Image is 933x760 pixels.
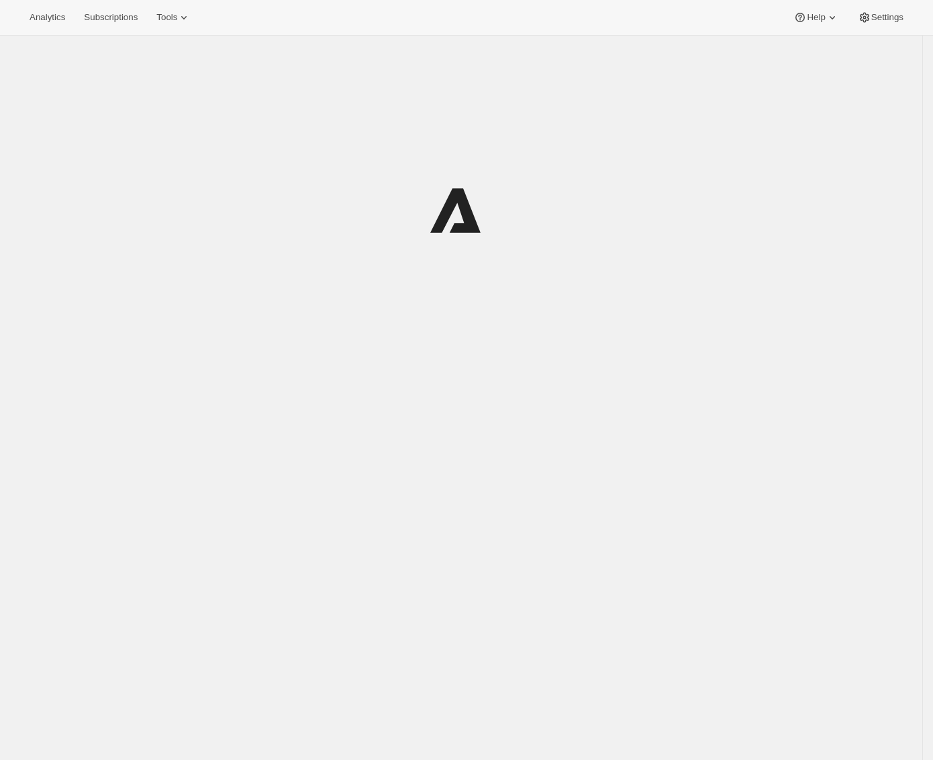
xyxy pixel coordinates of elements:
[807,12,825,23] span: Help
[148,8,199,27] button: Tools
[30,12,65,23] span: Analytics
[871,12,903,23] span: Settings
[785,8,846,27] button: Help
[21,8,73,27] button: Analytics
[76,8,146,27] button: Subscriptions
[156,12,177,23] span: Tools
[84,12,138,23] span: Subscriptions
[850,8,912,27] button: Settings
